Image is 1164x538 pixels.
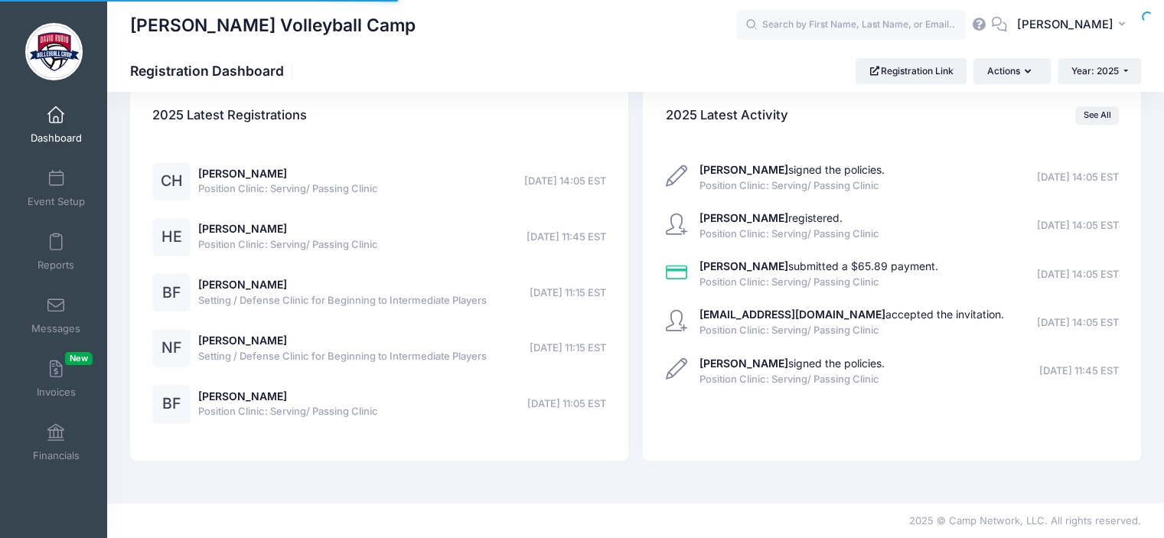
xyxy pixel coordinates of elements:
a: BF [152,287,191,300]
button: [PERSON_NAME] [1007,8,1141,43]
img: David Rubio Volleyball Camp [25,23,83,80]
a: HE [152,231,191,244]
span: [DATE] 11:45 EST [527,230,606,245]
span: Financials [33,449,80,462]
div: HE [152,218,191,256]
a: Financials [20,416,93,469]
strong: [PERSON_NAME] [699,163,788,176]
a: Messages [20,289,93,342]
span: [DATE] 11:05 EST [527,396,606,412]
input: Search by First Name, Last Name, or Email... [736,10,966,41]
span: Position Clinic: Serving/ Passing Clinic [699,323,1004,338]
span: Position Clinic: Serving/ Passing Clinic [198,404,378,419]
span: Position Clinic: Serving/ Passing Clinic [699,178,885,194]
span: Setting / Defense Clinic for Beginning to Intermediate Players [198,293,487,308]
span: New [65,352,93,365]
strong: [PERSON_NAME] [699,357,788,370]
span: Position Clinic: Serving/ Passing Clinic [699,275,938,290]
a: Event Setup [20,161,93,215]
div: BF [152,273,191,311]
span: [DATE] 14:05 EST [524,174,606,189]
div: CH [152,162,191,201]
a: [PERSON_NAME]signed the policies. [699,163,885,176]
button: Actions [973,58,1050,84]
button: Year: 2025 [1058,58,1141,84]
span: Position Clinic: Serving/ Passing Clinic [699,372,885,387]
h1: Registration Dashboard [130,63,297,79]
a: [PERSON_NAME]registered. [699,211,843,224]
span: Reports [37,259,74,272]
span: Setting / Defense Clinic for Beginning to Intermediate Players [198,349,487,364]
h1: [PERSON_NAME] Volleyball Camp [130,8,416,43]
span: Event Setup [28,195,85,208]
a: InvoicesNew [20,352,93,406]
a: See All [1075,106,1119,125]
strong: [EMAIL_ADDRESS][DOMAIN_NAME] [699,308,885,321]
h4: 2025 Latest Registrations [152,93,307,137]
span: Year: 2025 [1071,65,1119,77]
span: Position Clinic: Serving/ Passing Clinic [699,227,879,242]
span: Dashboard [31,132,82,145]
span: Position Clinic: Serving/ Passing Clinic [198,181,378,197]
a: [EMAIL_ADDRESS][DOMAIN_NAME]accepted the invitation. [699,308,1004,321]
a: [PERSON_NAME] [198,222,287,235]
span: 2025 © Camp Network, LLC. All rights reserved. [909,514,1141,527]
span: [DATE] 14:05 EST [1037,170,1119,185]
a: BF [152,398,191,411]
a: [PERSON_NAME] [198,390,287,403]
div: BF [152,385,191,423]
a: [PERSON_NAME]submitted a $65.89 payment. [699,259,938,272]
strong: [PERSON_NAME] [699,259,788,272]
span: [DATE] 14:05 EST [1037,315,1119,331]
div: NF [152,329,191,367]
a: CH [152,175,191,188]
a: [PERSON_NAME] [198,167,287,180]
a: [PERSON_NAME] [198,334,287,347]
a: Dashboard [20,98,93,152]
span: Invoices [37,386,76,399]
span: [DATE] 11:45 EST [1039,364,1119,379]
a: [PERSON_NAME] [198,278,287,291]
a: Registration Link [856,58,967,84]
span: [DATE] 14:05 EST [1037,267,1119,282]
span: Position Clinic: Serving/ Passing Clinic [198,237,378,253]
span: [DATE] 14:05 EST [1037,218,1119,233]
a: Reports [20,225,93,279]
h4: 2025 Latest Activity [666,93,788,137]
span: [DATE] 11:15 EST [530,285,606,301]
span: [DATE] 11:15 EST [530,341,606,356]
span: [PERSON_NAME] [1017,16,1113,33]
a: [PERSON_NAME]signed the policies. [699,357,885,370]
a: NF [152,342,191,355]
span: Messages [31,322,80,335]
strong: [PERSON_NAME] [699,211,788,224]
